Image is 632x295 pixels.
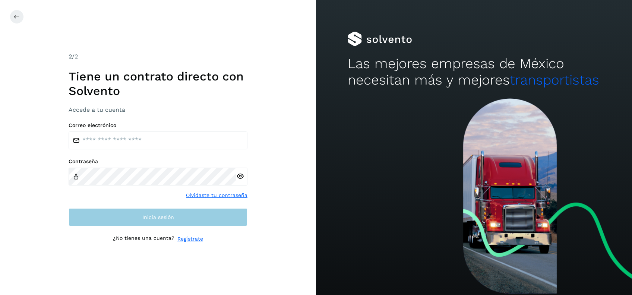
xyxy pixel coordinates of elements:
p: ¿No tienes una cuenta? [113,235,174,243]
h1: Tiene un contrato directo con Solvento [69,69,247,98]
a: Regístrate [177,235,203,243]
div: /2 [69,52,247,61]
label: Correo electrónico [69,122,247,129]
span: transportistas [510,72,599,88]
h2: Las mejores empresas de México necesitan más y mejores [348,55,600,89]
label: Contraseña [69,158,247,165]
button: Inicia sesión [69,208,247,226]
h3: Accede a tu cuenta [69,106,247,113]
span: Inicia sesión [142,215,174,220]
span: 2 [69,53,72,60]
a: Olvidaste tu contraseña [186,191,247,199]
